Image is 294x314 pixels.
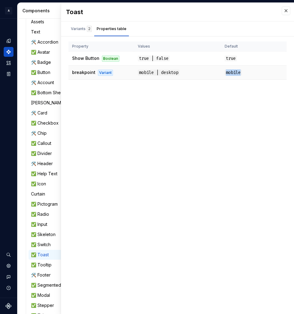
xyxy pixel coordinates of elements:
[29,68,90,77] a: ✅ Button3
[29,300,90,310] a: ✅ Stepper1
[29,250,90,260] a: ✅ Toast2
[4,250,14,260] button: Search ⌘K
[31,49,52,55] div: ✅ Avatar
[29,88,90,98] a: ✅ Bottom Sheet1
[138,70,180,76] span: mobile | desktop
[29,47,90,57] a: ✅ Avatar1
[29,260,90,270] a: ✅ Tooltip1
[31,292,52,298] div: ✅ Modal
[225,56,237,61] span: true
[98,70,113,76] div: Variant
[134,41,221,52] th: Values
[4,261,14,271] a: Settings
[29,108,90,118] a: 🛠️ Card3
[31,39,61,45] div: 🛠️ Accordion
[31,221,50,227] div: ✅ Input
[31,100,68,106] div: [PERSON_NAME]
[29,27,90,37] a: Text8
[29,240,90,250] a: ✅ Switch2
[31,29,43,35] div: Text
[29,219,90,229] a: ✅ Input8
[29,159,90,169] a: 🛠️ Header2
[29,98,90,108] a: [PERSON_NAME]1
[4,69,14,79] a: Storybook stories
[31,140,54,146] div: ✅ Callout
[31,150,54,157] div: ✅ Divider
[31,59,53,65] div: 🛠️ Badge
[29,17,90,27] a: Assets472
[1,4,16,17] button: A
[138,56,170,61] span: true | false
[31,231,58,238] div: ✅ Skeleton
[29,209,90,219] a: ✅ Radio2
[31,161,55,167] div: 🛠️ Header
[4,36,14,46] a: Design tokens
[31,110,50,116] div: 🛠️ Card
[87,26,92,32] div: 2
[4,47,14,57] a: Components
[31,262,54,268] div: ✅ Tooltip
[31,252,51,258] div: ✅ Toast
[31,120,61,126] div: ✅ Checkbox
[31,130,49,136] div: 🛠️ Chip
[29,138,90,148] a: ✅ Callout1
[29,149,90,158] a: ✅ Divider1
[29,290,90,300] a: ✅ Modal1
[102,56,119,62] div: Boolean
[31,201,60,207] div: ✅ Pictogram
[31,19,47,25] div: Assets
[71,26,92,32] div: Variants
[29,280,90,290] a: ✅ Segmented Controls1
[31,272,53,278] div: 🛠️ Footer
[68,41,134,52] th: Property
[97,26,126,32] div: Properties table
[29,169,90,179] a: ✅ Help Text1
[31,79,56,86] div: 🛠️ Account
[31,181,48,187] div: ✅ Icon
[31,90,67,96] div: ✅ Bottom Sheet
[29,57,90,67] a: 🛠️ Badge2
[29,230,90,239] a: ✅ Skeleton1
[31,191,48,197] div: Curtain
[221,41,287,52] th: Default
[31,69,53,76] div: ✅ Button
[22,8,91,14] div: Components
[29,128,90,138] a: 🛠️ Chip1
[29,118,90,128] a: ✅ Checkbox2
[225,70,242,76] span: mobile
[29,78,90,87] a: 🛠️ Account1
[6,303,12,309] svg: Supernova Logo
[31,302,56,308] div: ✅ Stepper
[29,179,90,189] a: ✅ Icon6
[66,8,276,16] div: Toast
[5,7,12,14] div: A
[4,272,14,282] button: Contact support
[29,199,90,209] a: ✅ Pictogram1
[31,171,60,177] div: ✅ Help Text
[29,37,90,47] a: 🛠️ Accordion2
[31,242,53,248] div: ✅ Switch
[29,270,90,280] a: 🛠️ Footer1
[72,70,95,75] span: breakpoint
[72,56,99,61] span: Show Button
[31,211,52,217] div: ✅ Radio
[31,282,82,288] div: ✅ Segmented Controls
[29,189,90,199] a: Curtain1
[4,58,14,68] a: Assets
